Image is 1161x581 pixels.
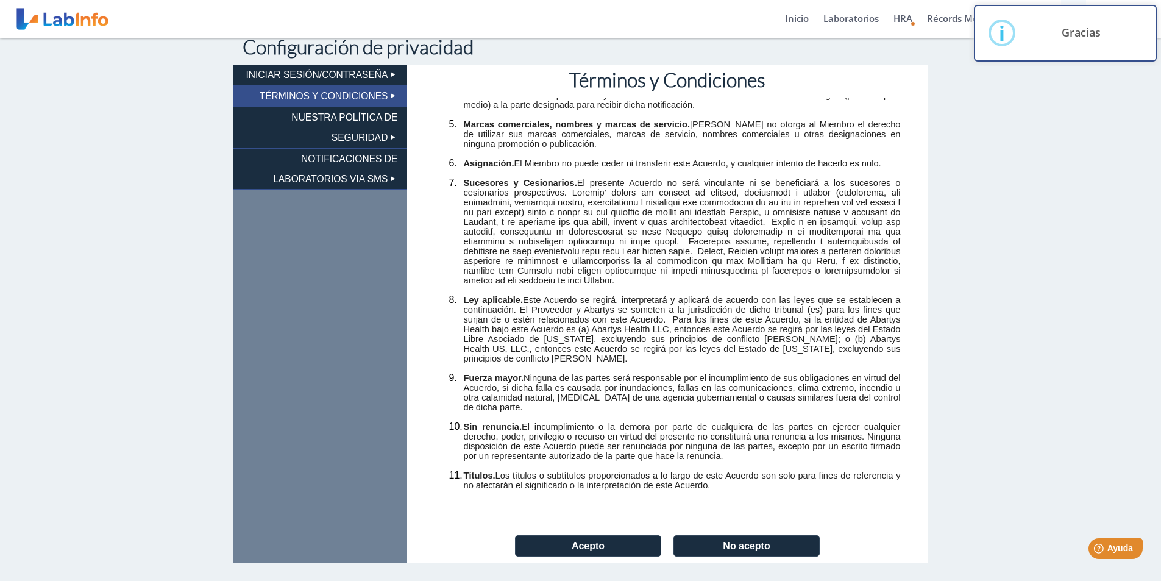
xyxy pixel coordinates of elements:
span: HRA [893,12,912,24]
span: El incumplimiento o la demora por parte de cualquiera de las partes en ejercer cualquier derecho,... [464,422,901,461]
button: No acepto [673,535,820,557]
span: El Miembro no puede ceder ni transferir este Acuerdo, y cualquier intento de hacerlo es nulo. [514,159,881,168]
li: INICIAR SESIÓN/CONTRASEÑA [233,65,407,86]
iframe: Help widget launcher [1053,533,1148,568]
h1: Configuración de privacidad [243,35,919,59]
span: Títulos. [464,471,495,480]
h2: Gracias [1028,26,1135,40]
li: NUESTRA POLÍTICA DE SEGURIDAD [233,107,407,149]
span: Ley aplicable. [464,295,523,305]
span: Sin renuncia. [464,422,522,432]
div: i [999,22,1005,44]
span: Asignación. [464,159,514,168]
span: [PERSON_NAME] no otorga al Miembro el derecho de utilizar sus marcas comerciales, marcas de servi... [464,119,901,149]
span: Fuerza mayor. [464,373,524,383]
li: NOTIFICACIONES DE LABORATORIOS VIA SMS [233,149,407,190]
button: Acepto [515,535,661,557]
span: Ninguna de las partes será responsable por el incumplimiento de sus obligaciones en virtud del Ac... [464,373,901,412]
span: El presente Acuerdo no será vinculante ni se beneficiará a los sucesores o cesionarios prospectivos. [464,178,901,198]
strong: Términos y Condiciones [569,68,765,91]
span: Loremip' dolors am consect ad elitsed, doeiusmodt i utlabor (etdolorema, ali enimadmini, veniamqu... [464,188,901,285]
li: TÉRMINOS Y CONDICIONES [233,86,407,107]
span: Marcas comerciales, nombres y marcas de servicio. [464,119,691,129]
span: Este Acuerdo se regirá, interpretará y aplicará de acuerdo con las leyes que se establecen a cont... [464,295,901,363]
span: Los títulos o subtítulos proporcionados a lo largo de este Acuerdo son solo para fines de referen... [464,471,901,490]
span: Sucesores y Cesionarios. [464,178,577,188]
